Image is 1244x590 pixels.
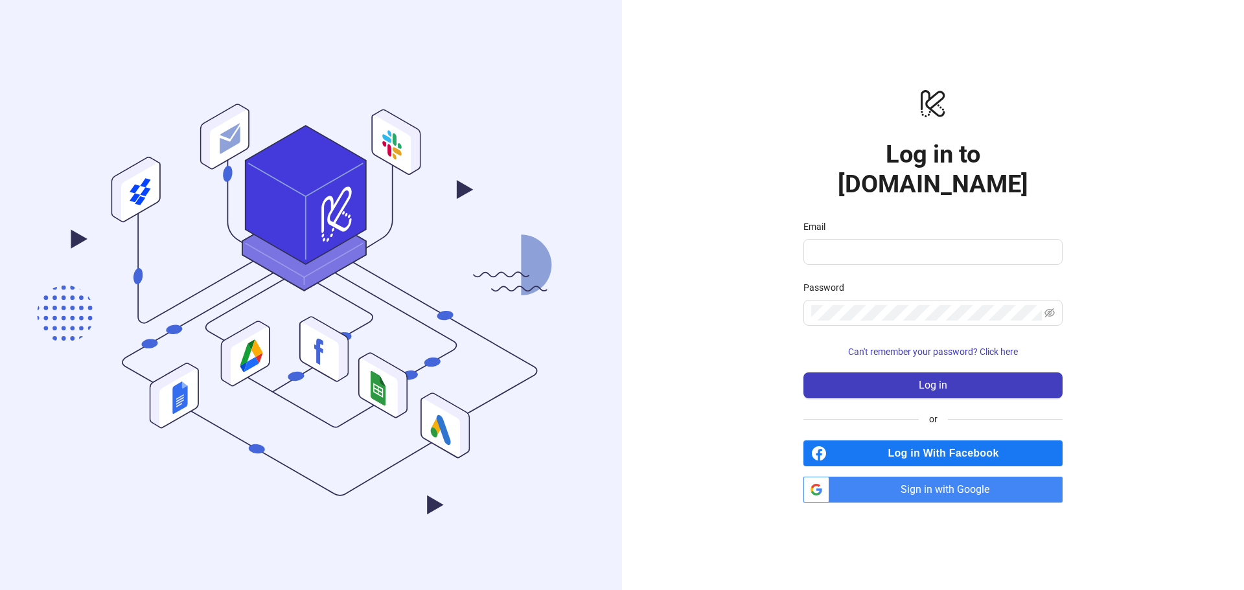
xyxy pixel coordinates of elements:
[835,477,1063,503] span: Sign in with Google
[803,346,1063,357] a: Can't remember your password? Click here
[848,346,1018,357] span: Can't remember your password? Click here
[811,244,1052,260] input: Email
[919,380,947,391] span: Log in
[811,305,1042,321] input: Password
[1044,308,1055,318] span: eye-invisible
[803,280,853,295] label: Password
[919,412,948,426] span: or
[803,372,1063,398] button: Log in
[803,477,1063,503] a: Sign in with Google
[803,220,834,234] label: Email
[803,139,1063,199] h1: Log in to [DOMAIN_NAME]
[803,440,1063,466] a: Log in With Facebook
[832,440,1063,466] span: Log in With Facebook
[803,341,1063,362] button: Can't remember your password? Click here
